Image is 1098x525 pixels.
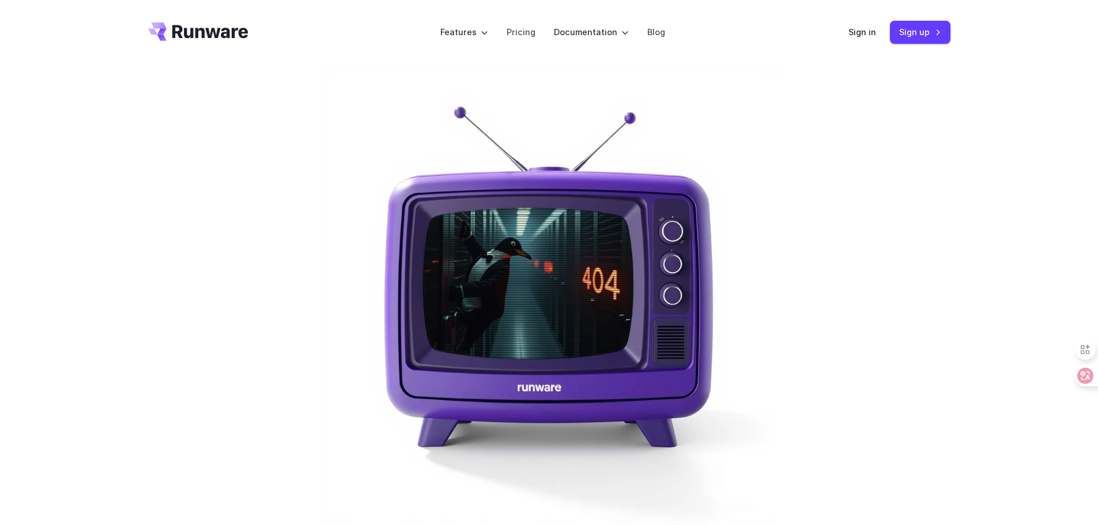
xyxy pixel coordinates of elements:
[848,25,876,39] a: Sign in
[647,25,665,39] a: Blog
[507,25,535,39] a: Pricing
[890,21,950,43] a: Sign up
[148,22,248,41] a: Go to /
[554,25,629,39] label: Documentation
[440,25,488,39] label: Features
